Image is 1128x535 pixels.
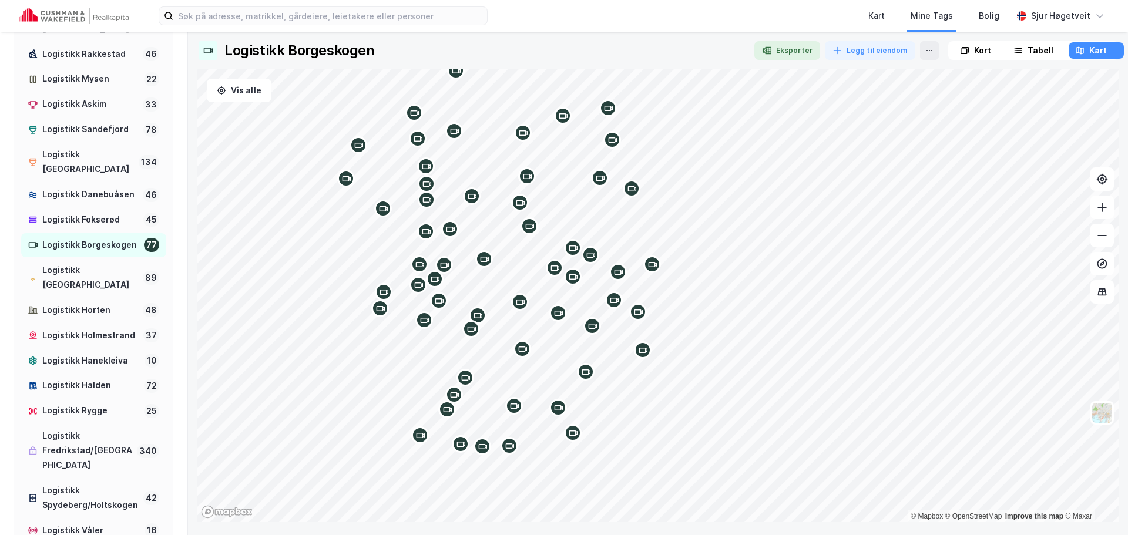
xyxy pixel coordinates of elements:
div: Map marker [605,291,623,309]
div: Tabell [1028,43,1053,58]
div: Logistikk Borgeskogen [42,238,139,253]
div: Map marker [623,180,640,197]
div: Map marker [350,136,367,154]
div: Map marker [514,124,532,142]
div: Map marker [374,200,392,217]
a: Improve this map [1005,512,1063,520]
div: Logistikk Fokserød [42,213,139,227]
a: Logistikk Sandefjord78 [21,117,166,142]
div: Map marker [554,107,572,125]
div: Map marker [474,438,491,455]
div: 77 [144,238,159,252]
div: Map marker [375,283,392,301]
div: Map marker [463,187,481,205]
div: Map marker [435,256,453,274]
input: Søk på adresse, matrikkel, gårdeiere, leietakere eller personer [173,7,487,25]
div: Map marker [417,157,435,175]
div: Map marker [456,369,474,386]
a: Logistikk Holmestrand37 [21,324,166,348]
div: Logistikk Spydeberg/Holtskogen [42,483,139,513]
img: Z [1091,402,1113,424]
img: cushman-wakefield-realkapital-logo.202ea83816669bd177139c58696a8fa1.svg [19,8,130,24]
a: Logistikk Borgeskogen77 [21,233,166,257]
div: Map marker [441,220,459,238]
div: Map marker [577,363,595,381]
a: Logistikk Askim33 [21,92,166,116]
button: Eksporter [754,41,820,60]
div: Map marker [591,169,609,187]
div: Logistikk [GEOGRAPHIC_DATA] [42,147,134,177]
div: 46 [143,47,159,61]
div: 48 [143,303,159,317]
button: Vis alle [207,79,271,102]
div: Map marker [629,303,647,321]
div: Map marker [511,293,529,311]
div: 10 [145,354,159,368]
div: Logistikk Fredrikstad/[GEOGRAPHIC_DATA] [42,429,132,473]
div: Sjur Høgetveit [1031,9,1090,23]
div: 340 [137,444,159,458]
a: Logistikk Horten48 [21,298,166,322]
div: Map marker [475,250,493,268]
div: 37 [143,328,159,342]
div: Map marker [599,99,617,117]
iframe: Chat Widget [1069,479,1128,535]
div: 25 [144,404,159,418]
div: Map marker [371,300,389,317]
div: Logistikk Mysen [42,72,139,86]
div: Logistikk Holmestrand [42,328,139,343]
a: Logistikk Hanekleiva10 [21,349,166,373]
button: Legg til eiendom [825,41,915,60]
div: Map marker [469,307,486,324]
a: Logistikk Mysen22 [21,67,166,91]
a: Logistikk Rakkestad46 [21,42,166,66]
div: Map marker [643,255,661,273]
div: Map marker [564,239,582,257]
div: 78 [143,123,159,137]
div: Kontrollprogram for chat [1069,479,1128,535]
a: Logistikk Danebuåsen46 [21,183,166,207]
div: Map marker [609,263,627,281]
div: Map marker [452,435,469,453]
div: Logistikk Borgeskogen [224,41,375,60]
div: Map marker [447,62,465,79]
div: 134 [139,155,159,169]
div: Kart [868,9,885,23]
div: Map marker [411,255,428,273]
div: Logistikk [GEOGRAPHIC_DATA] [42,263,138,292]
a: Mapbox [911,512,943,520]
div: 45 [143,213,159,227]
div: 72 [144,379,159,393]
a: Logistikk Spydeberg/Holtskogen42 [21,479,166,517]
div: Map marker [418,191,435,208]
div: Map marker [409,276,427,294]
div: Map marker [546,259,563,277]
a: OpenStreetMap [945,512,1002,520]
div: Map marker [337,170,355,187]
a: Logistikk [GEOGRAPHIC_DATA]89 [21,258,166,297]
div: Map marker [462,320,480,338]
div: Map marker [582,246,599,264]
div: Map marker [511,194,529,211]
div: Map marker [634,341,652,359]
a: Mapbox homepage [201,505,253,519]
div: Map marker [426,270,444,288]
div: Logistikk Hanekleiva [42,354,140,368]
div: Map marker [409,130,427,147]
div: Map marker [415,311,433,329]
div: Map marker [418,175,435,193]
div: Map marker [505,397,523,415]
div: Logistikk Rakkestad [42,47,138,62]
div: Logistikk Askim [42,97,138,112]
div: Map marker [445,122,463,140]
div: Map marker [501,437,518,455]
div: Map marker [417,223,435,240]
div: Logistikk Horten [42,303,138,318]
div: Map marker [521,217,538,235]
a: Logistikk [GEOGRAPHIC_DATA]134 [21,143,166,181]
div: Mine Tags [911,9,953,23]
a: Logistikk Halden72 [21,374,166,398]
div: 22 [144,72,159,86]
div: Kort [974,43,991,58]
div: Map marker [445,386,463,403]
